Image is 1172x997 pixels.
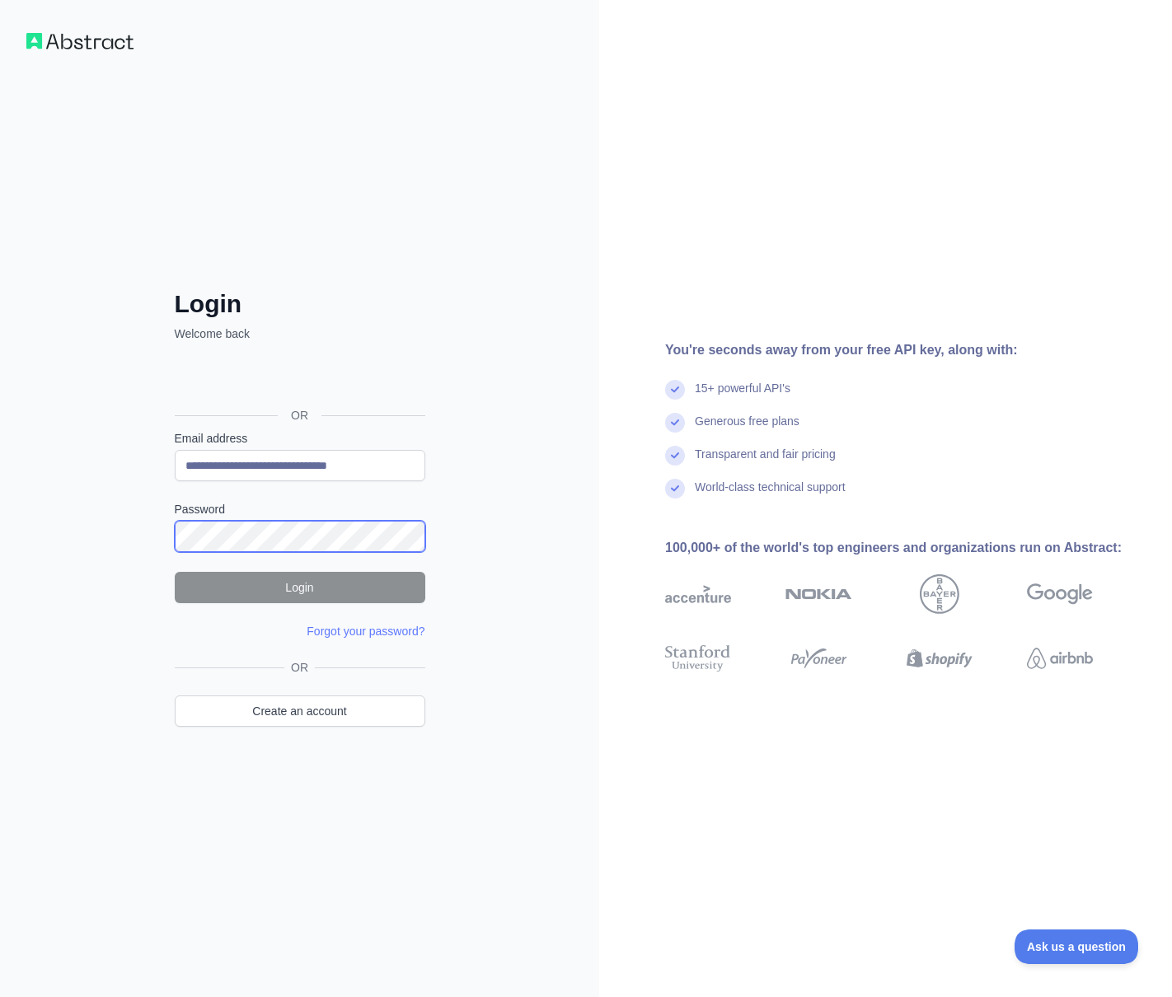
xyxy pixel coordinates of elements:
iframe: Toggle Customer Support [1015,929,1139,964]
div: Transparent and fair pricing [695,446,836,479]
a: Create an account [175,695,425,727]
img: google [1027,574,1093,614]
img: bayer [920,574,959,614]
iframe: Sign in with Google Button [166,360,430,396]
div: World-class technical support [695,479,846,512]
img: check mark [665,479,685,498]
button: Login [175,572,425,603]
h2: Login [175,289,425,319]
img: airbnb [1027,642,1093,675]
label: Email address [175,430,425,447]
div: 100,000+ of the world's top engineers and organizations run on Abstract: [665,538,1146,558]
div: 15+ powerful API's [695,380,790,413]
label: Password [175,501,425,517]
img: payoneer [785,642,851,675]
img: check mark [665,380,685,400]
div: Generous free plans [695,413,799,446]
img: nokia [785,574,851,614]
div: You're seconds away from your free API key, along with: [665,340,1146,360]
span: OR [278,407,321,424]
p: Welcome back [175,325,425,342]
img: shopify [907,642,973,675]
span: OR [284,659,315,676]
img: Workflow [26,33,134,49]
img: accenture [665,574,731,614]
img: check mark [665,446,685,466]
a: Forgot your password? [307,625,424,638]
img: check mark [665,413,685,433]
img: stanford university [665,642,731,675]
